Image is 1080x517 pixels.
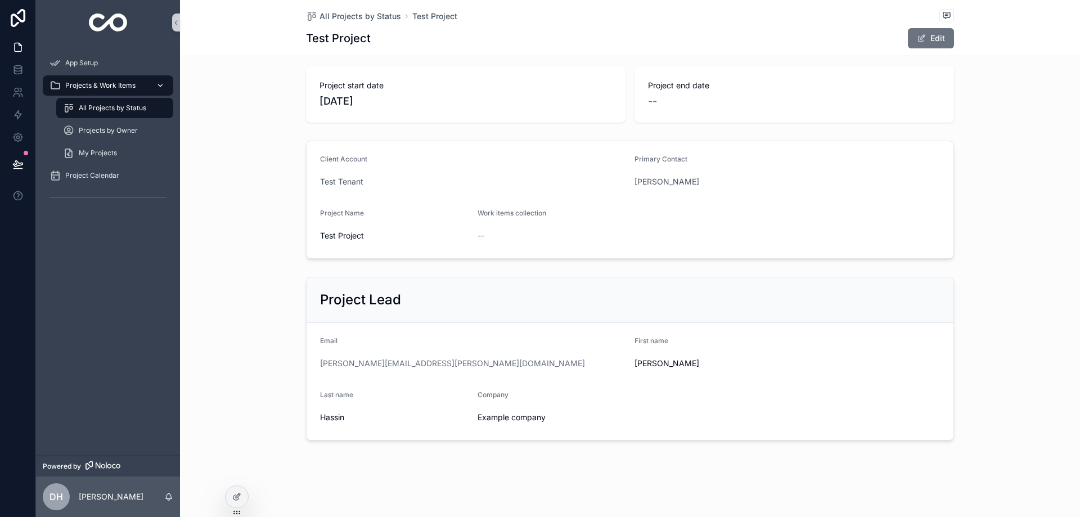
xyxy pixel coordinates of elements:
[56,120,173,141] a: Projects by Owner
[36,456,180,476] a: Powered by
[65,81,136,90] span: Projects & Work Items
[306,11,401,22] a: All Projects by Status
[79,126,138,135] span: Projects by Owner
[56,143,173,163] a: My Projects
[908,28,954,48] button: Edit
[43,462,81,471] span: Powered by
[634,176,699,187] a: [PERSON_NAME]
[319,93,612,109] span: [DATE]
[36,45,180,221] div: scrollable content
[320,390,353,399] span: Last name
[79,104,146,113] span: All Projects by Status
[306,30,371,46] h1: Test Project
[634,336,668,345] span: First name
[79,149,117,158] span: My Projects
[65,171,119,180] span: Project Calendar
[49,490,63,503] span: DH
[65,59,98,68] span: App Setup
[79,491,143,502] p: [PERSON_NAME]
[43,53,173,73] a: App Setup
[412,11,457,22] a: Test Project
[478,230,484,241] span: --
[320,155,367,163] span: Client Account
[56,98,173,118] a: All Projects by Status
[634,155,687,163] span: Primary Contact
[634,358,940,369] span: [PERSON_NAME]
[478,390,508,399] span: Company
[320,176,363,187] a: Test Tenant
[648,93,657,109] span: --
[478,209,546,217] span: Work items collection
[319,80,612,91] span: Project start date
[320,336,337,345] span: Email
[43,165,173,186] a: Project Calendar
[320,358,585,369] a: [PERSON_NAME][EMAIL_ADDRESS][PERSON_NAME][DOMAIN_NAME]
[648,80,940,91] span: Project end date
[43,75,173,96] a: Projects & Work Items
[478,412,546,423] span: Example company
[320,209,364,217] span: Project Name
[319,11,401,22] span: All Projects by Status
[89,14,128,32] img: App logo
[320,230,469,241] span: Test Project
[320,291,401,309] h2: Project Lead
[320,412,469,423] span: Hassin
